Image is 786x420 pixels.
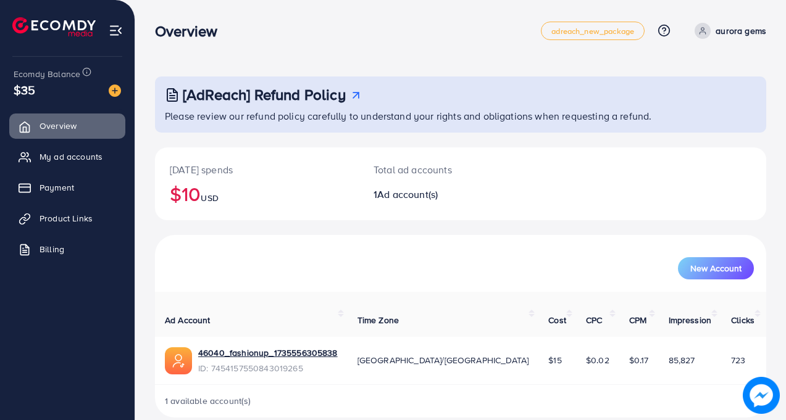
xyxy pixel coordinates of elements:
[743,377,780,414] img: image
[155,22,227,40] h3: Overview
[548,314,566,326] span: Cost
[14,68,80,80] span: Ecomdy Balance
[357,354,529,366] span: [GEOGRAPHIC_DATA]/[GEOGRAPHIC_DATA]
[40,212,93,224] span: Product Links
[669,354,695,366] span: 85,827
[40,181,74,194] span: Payment
[109,84,121,97] img: image
[629,314,646,326] span: CPM
[40,150,102,163] span: My ad accounts
[9,175,125,200] a: Payment
[201,192,218,204] span: USD
[551,27,634,35] span: adreach_new_package
[40,120,77,132] span: Overview
[669,314,712,326] span: Impression
[586,314,602,326] span: CPC
[12,17,96,36] img: logo
[541,22,645,40] a: adreach_new_package
[374,162,497,177] p: Total ad accounts
[9,206,125,231] a: Product Links
[14,81,35,99] span: $35
[198,347,338,359] a: 46040_fashionup_1735556305838
[731,354,745,366] span: 723
[357,314,399,326] span: Time Zone
[9,144,125,169] a: My ad accounts
[716,23,766,38] p: aurora gems
[165,395,251,407] span: 1 available account(s)
[170,182,344,205] h2: $10
[586,354,609,366] span: $0.02
[165,109,759,123] p: Please review our refund policy carefully to understand your rights and obligations when requesti...
[198,362,338,374] span: ID: 7454157550843019265
[165,314,211,326] span: Ad Account
[548,354,561,366] span: $15
[374,189,497,200] h2: 1
[690,264,742,273] span: New Account
[170,162,344,177] p: [DATE] spends
[629,354,649,366] span: $0.17
[731,314,755,326] span: Clicks
[9,237,125,261] a: Billing
[165,347,192,374] img: ic-ads-acc.e4c84228.svg
[678,257,754,279] button: New Account
[183,86,346,104] h3: [AdReach] Refund Policy
[9,113,125,138] a: Overview
[690,23,766,39] a: aurora gems
[40,243,64,255] span: Billing
[377,187,438,201] span: Ad account(s)
[109,23,123,38] img: menu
